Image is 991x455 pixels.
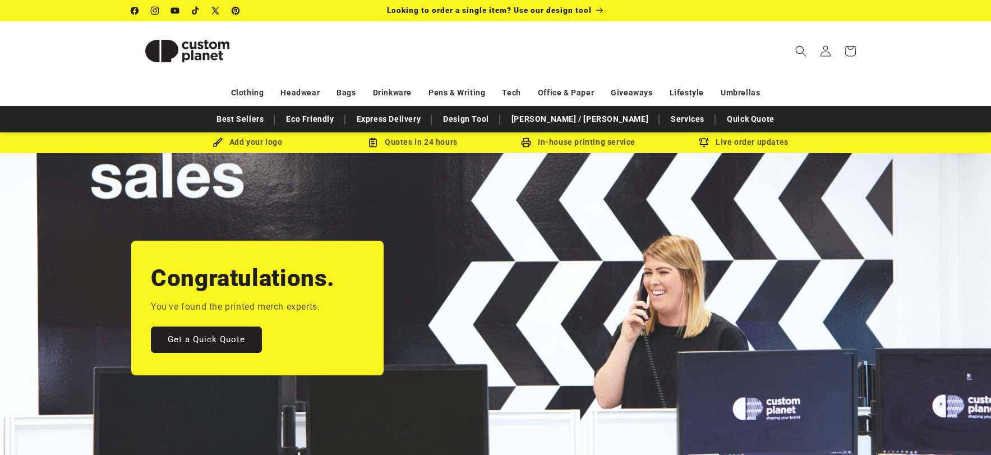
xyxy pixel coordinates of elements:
a: Get a Quick Quote [151,327,262,353]
img: Brush Icon [213,137,223,148]
div: In-house printing service [496,135,661,149]
h2: Congratulations. [151,263,335,293]
a: Clothing [231,83,264,103]
img: Order Updates Icon [368,137,378,148]
a: Best Sellers [211,109,269,129]
a: [PERSON_NAME] / [PERSON_NAME] [506,109,654,129]
img: Order updates [699,137,709,148]
a: Bags [337,83,356,103]
p: You've found the printed merch experts. [151,299,320,315]
a: Design Tool [437,109,495,129]
a: Office & Paper [538,83,594,103]
a: Pens & Writing [428,83,485,103]
summary: Search [789,39,813,63]
a: Giveaways [611,83,652,103]
a: Drinkware [373,83,412,103]
div: Quotes in 24 hours [330,135,496,149]
a: Services [665,109,710,129]
a: Lifestyle [670,83,704,103]
a: Express Delivery [351,109,427,129]
a: Umbrellas [721,83,760,103]
a: Custom Planet [127,21,247,80]
a: Headwear [280,83,320,103]
div: Live order updates [661,135,827,149]
a: Tech [502,83,520,103]
img: In-house printing [521,137,531,148]
img: Custom Planet [131,26,243,76]
a: Quick Quote [721,109,780,129]
a: Eco Friendly [280,109,339,129]
div: Add your logo [165,135,330,149]
span: Looking to order a single item? Use our design tool [387,6,592,15]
